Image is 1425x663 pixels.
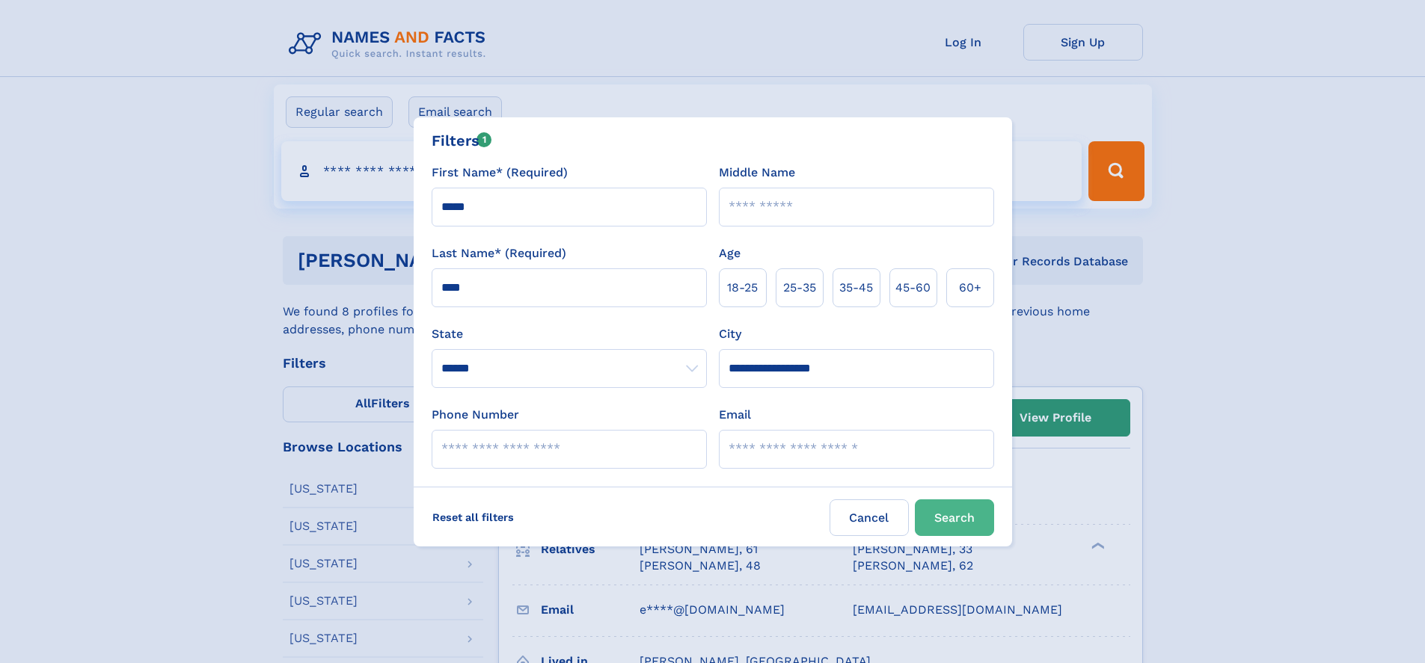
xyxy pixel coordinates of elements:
[719,164,795,182] label: Middle Name
[432,406,519,424] label: Phone Number
[432,244,566,262] label: Last Name* (Required)
[895,279,931,297] span: 45‑60
[830,499,909,536] label: Cancel
[839,279,873,297] span: 35‑45
[719,325,741,343] label: City
[783,279,816,297] span: 25‑35
[915,499,994,536] button: Search
[432,129,492,152] div: Filters
[719,244,741,262] label: Age
[727,279,758,297] span: 18‑25
[423,499,524,535] label: Reset all filters
[432,325,707,343] label: State
[432,164,568,182] label: First Name* (Required)
[719,406,751,424] label: Email
[959,279,981,297] span: 60+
